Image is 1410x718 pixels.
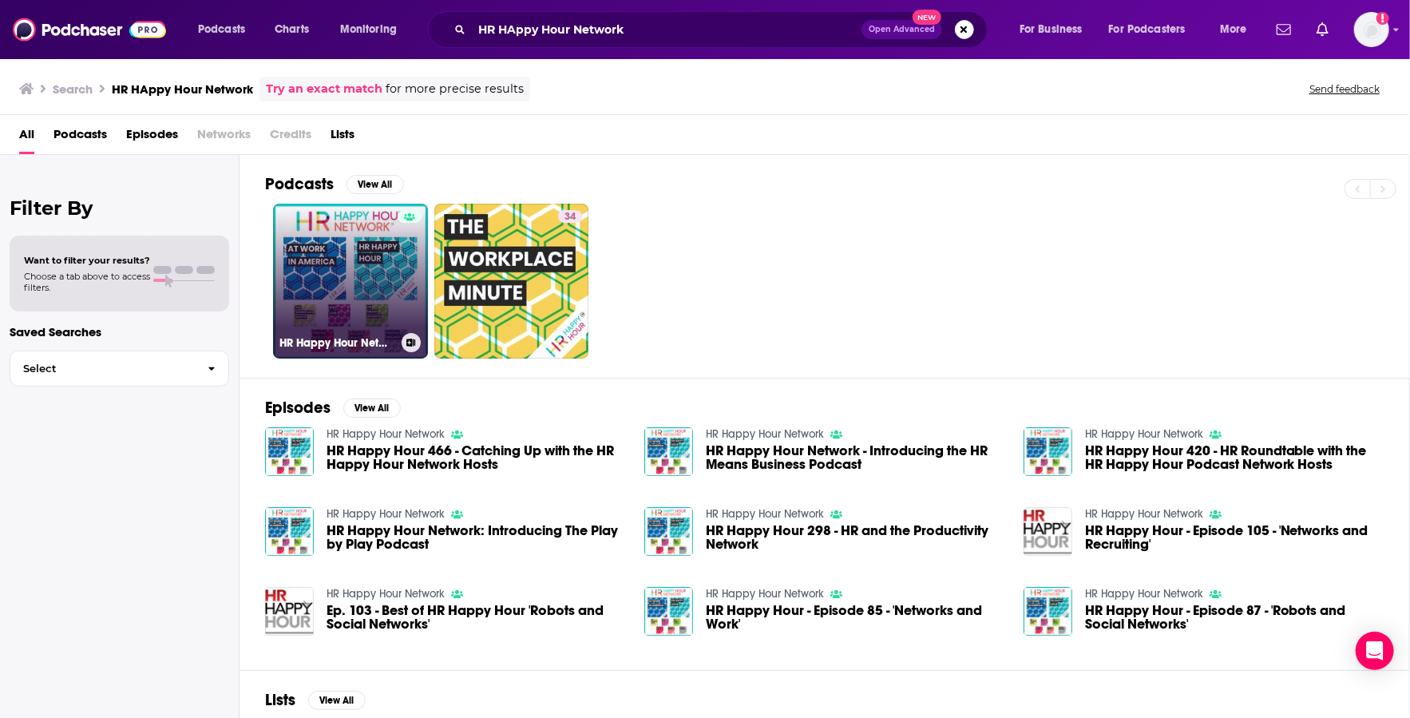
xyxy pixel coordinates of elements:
h3: HR Happy Hour Network [279,336,395,350]
span: for more precise results [386,80,524,98]
a: Charts [264,17,319,42]
img: HR Happy Hour Network - Introducing the HR Means Business Podcast [644,427,693,476]
img: HR Happy Hour 466 - Catching Up with the HR Happy Hour Network Hosts [265,427,314,476]
button: open menu [329,17,418,42]
a: HR Happy Hour Network [1085,507,1203,521]
a: HR Happy Hour 420 - HR Roundtable with the HR Happy Hour Podcast Network Hosts [1085,444,1384,471]
span: For Podcasters [1109,18,1186,41]
p: Saved Searches [10,324,229,339]
button: View All [343,399,401,418]
button: open menu [1008,17,1103,42]
h3: Search [53,81,93,97]
a: HR Happy Hour Network [273,204,428,359]
span: More [1220,18,1247,41]
span: Monitoring [340,18,397,41]
a: HR Happy Hour Network [1085,587,1203,601]
a: All [19,121,34,154]
a: Try an exact match [266,80,382,98]
a: Podcasts [53,121,107,154]
span: Podcasts [198,18,245,41]
a: HR Happy Hour Network [706,587,824,601]
img: HR Happy Hour 298 - HR and the Productivity Network [644,507,693,556]
a: Episodes [126,121,178,154]
span: Charts [275,18,309,41]
span: Credits [270,121,311,154]
a: 34 [434,204,589,359]
button: open menu [187,17,266,42]
a: HR Happy Hour Network [327,427,445,441]
a: HR Happy Hour Network [327,507,445,521]
span: Open Advanced [869,26,935,34]
h2: Episodes [265,398,331,418]
span: For Business [1020,18,1083,41]
div: Open Intercom Messenger [1356,632,1394,670]
a: 34 [558,210,582,223]
img: User Profile [1354,12,1389,47]
a: Ep. 103 - Best of HR Happy Hour 'Robots and Social Networks' [327,604,625,631]
a: Show notifications dropdown [1310,16,1335,43]
span: Select [10,363,195,374]
a: HR Happy Hour Network [327,587,445,601]
svg: Add a profile image [1376,12,1389,25]
a: HR Happy Hour Network [1085,427,1203,441]
img: HR Happy Hour 420 - HR Roundtable with the HR Happy Hour Podcast Network Hosts [1024,427,1072,476]
img: Podchaser - Follow, Share and Rate Podcasts [13,14,166,45]
span: Logged in as eseto [1354,12,1389,47]
button: Show profile menu [1354,12,1389,47]
h3: HR HAppy Hour Network [112,81,253,97]
a: HR Happy Hour 298 - HR and the Productivity Network [706,524,1004,551]
input: Search podcasts, credits, & more... [472,17,861,42]
a: HR Happy Hour - Episode 87 - 'Robots and Social Networks' [1085,604,1384,631]
a: HR Happy Hour - Episode 85 - 'Networks and Work' [706,604,1004,631]
a: Lists [331,121,354,154]
img: HR Happy Hour - Episode 87 - 'Robots and Social Networks' [1024,587,1072,636]
h2: Lists [265,690,295,710]
img: HR Happy Hour Network: Introducing The Play by Play Podcast [265,507,314,556]
a: ListsView All [265,690,366,710]
h2: Filter By [10,196,229,220]
button: Send feedback [1305,82,1384,96]
span: Want to filter your results? [24,255,150,266]
a: HR Happy Hour Network [706,427,824,441]
h2: Podcasts [265,174,334,194]
a: HR Happy Hour 466 - Catching Up with the HR Happy Hour Network Hosts [327,444,625,471]
a: PodcastsView All [265,174,404,194]
img: Ep. 103 - Best of HR Happy Hour 'Robots and Social Networks' [265,587,314,636]
button: Select [10,351,229,387]
a: HR Happy Hour Network [706,507,824,521]
span: Networks [197,121,251,154]
div: Search podcasts, credits, & more... [443,11,1003,48]
img: HR Happy Hour - Episode 85 - 'Networks and Work' [644,587,693,636]
span: New [913,10,941,25]
img: HR Happy Hour - Episode 105 - 'Networks and Recruiting' [1024,507,1072,556]
a: HR Happy Hour Network: Introducing The Play by Play Podcast [327,524,625,551]
button: open menu [1099,17,1209,42]
a: EpisodesView All [265,398,401,418]
a: HR Happy Hour - Episode 105 - 'Networks and Recruiting' [1085,524,1384,551]
button: open menu [1209,17,1267,42]
span: HR Happy Hour Network - Introducing the HR Means Business Podcast [706,444,1004,471]
button: Open AdvancedNew [861,20,942,39]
